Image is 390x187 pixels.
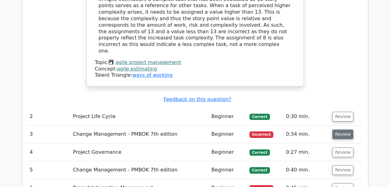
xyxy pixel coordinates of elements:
span: Correct [249,149,270,156]
a: ways of working [132,72,173,78]
div: Topic: [95,59,295,66]
td: Project Life Cycle [70,108,209,125]
td: 2 [27,108,71,125]
a: Feedback on this question? [164,96,231,102]
td: 5 [27,161,71,179]
td: Beginner [209,108,247,125]
td: Change Management - PMBOK 7th edition [70,125,209,143]
button: Review [332,148,353,157]
a: agile project management [115,59,181,65]
button: Review [332,165,353,175]
button: Review [332,130,353,139]
a: agile estimating [117,66,157,72]
span: Incorrect [249,131,273,138]
span: Correct [249,114,270,120]
td: Beginner [209,144,247,161]
button: Review [332,112,353,121]
td: 0:30 min. [284,108,330,125]
td: 0:34 min. [284,125,330,143]
td: Beginner [209,125,247,143]
td: Project Governance [70,144,209,161]
div: Talent Triangle: [95,59,295,79]
td: 0:27 min. [284,144,330,161]
span: Correct [249,167,270,173]
td: Beginner [209,161,247,179]
td: 0:40 min. [284,161,330,179]
td: 3 [27,125,71,143]
td: 4 [27,144,71,161]
td: Change Management - PMBOK 7th edition [70,161,209,179]
div: Concept: [95,66,295,72]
